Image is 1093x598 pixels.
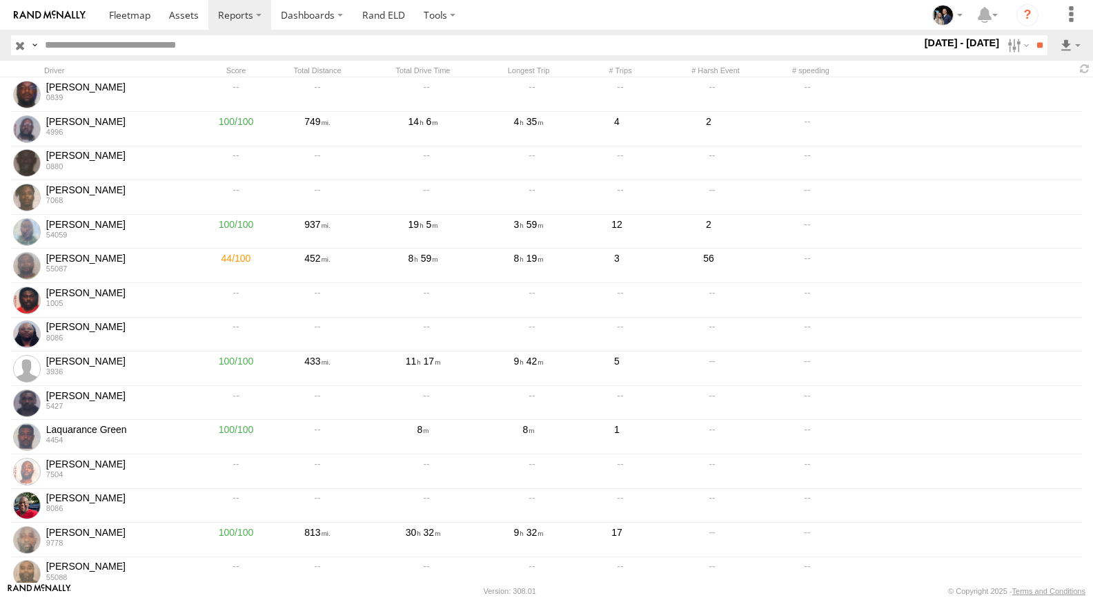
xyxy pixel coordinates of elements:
[487,66,570,75] div: Longest Trip
[46,320,194,333] a: [PERSON_NAME]
[1016,4,1038,26] i: ?
[575,113,658,145] a: 4
[1058,35,1082,55] label: Export results as...
[46,423,194,436] a: Laquarance Green
[46,252,194,264] a: [PERSON_NAME]
[201,524,270,556] a: 100
[922,35,1003,50] label: [DATE] - [DATE]
[46,264,194,273] div: 55087
[44,66,196,75] div: Driver
[575,216,658,248] a: 12
[201,421,270,453] a: 100
[46,355,194,367] a: [PERSON_NAME]
[276,353,359,385] div: 433
[575,353,658,385] a: 5
[426,219,437,230] span: 5
[46,128,194,136] div: 4996
[14,10,86,20] img: rand-logo.svg
[201,216,270,248] a: 100
[46,492,194,504] a: [PERSON_NAME]
[46,231,194,239] div: 54059
[364,66,482,75] div: Total Drive Time
[46,299,194,307] div: 1005
[46,81,194,93] a: [PERSON_NAME]
[276,524,359,556] div: 813
[46,334,194,342] div: 8086
[927,5,967,26] div: Lauren Jackson
[46,115,194,128] a: [PERSON_NAME]
[46,573,194,581] div: 55088
[46,218,194,231] a: [PERSON_NAME]
[46,184,194,196] a: [PERSON_NAME]
[46,367,194,376] div: 3936
[46,526,194,539] a: [PERSON_NAME]
[664,250,754,282] div: 56
[8,584,71,598] a: Visit our Website
[29,35,40,55] label: Search Query
[406,527,421,538] span: 30
[484,587,536,595] div: Version: 308.01
[46,389,194,402] a: [PERSON_NAME]
[201,113,270,145] a: 100
[46,93,194,102] div: 0839
[276,216,359,248] div: 937
[575,250,658,282] a: 3
[408,253,418,264] span: 8
[46,560,194,572] a: [PERSON_NAME]
[426,116,437,127] span: 6
[526,356,544,367] span: 42
[514,527,524,538] span: 9
[526,253,544,264] span: 19
[46,470,194,479] div: 7504
[46,539,194,547] div: 9778
[276,66,359,75] div: Total Distance
[201,353,270,385] a: 100
[664,216,754,248] div: 2
[1076,62,1093,75] span: Refresh
[201,66,270,75] div: Score
[46,196,194,204] div: 7068
[46,436,194,444] div: 4454
[526,116,544,127] span: 35
[417,424,429,435] span: 8
[408,116,424,127] span: 14
[421,253,438,264] span: 59
[514,253,524,264] span: 8
[46,162,194,171] div: 0880
[201,250,270,282] a: 44
[664,113,754,145] div: 2
[408,219,424,230] span: 19
[575,66,665,75] div: # Trips
[948,587,1085,595] div: © Copyright 2025 -
[46,287,194,299] a: [PERSON_NAME]
[514,356,524,367] span: 9
[276,250,359,282] div: 452
[671,66,760,75] div: # Harsh Event
[46,458,194,470] a: [PERSON_NAME]
[46,149,194,162] a: [PERSON_NAME]
[575,524,658,556] a: 17
[46,504,194,512] div: 8086
[526,219,544,230] span: 59
[514,116,524,127] span: 4
[424,356,441,367] span: 17
[514,219,524,230] span: 3
[424,527,441,538] span: 32
[46,402,194,410] div: 5427
[1012,587,1085,595] a: Terms and Conditions
[523,424,535,435] span: 8
[766,66,856,75] div: # speeding
[406,356,421,367] span: 11
[575,421,658,453] a: 1
[276,113,359,145] div: 749
[526,527,544,538] span: 32
[1002,35,1032,55] label: Search Filter Options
